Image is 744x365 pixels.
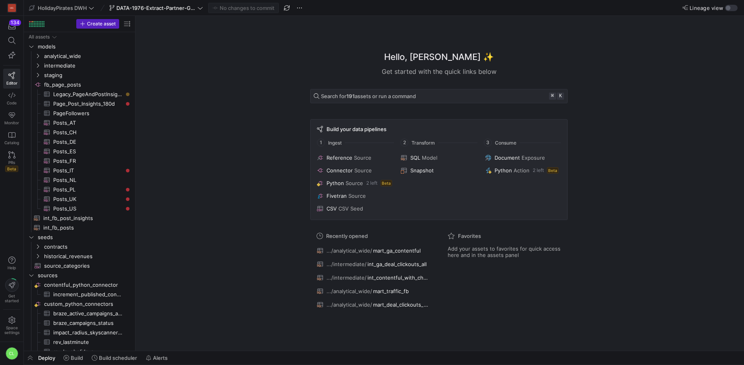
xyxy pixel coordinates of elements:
span: Monitor [4,120,19,125]
div: Press SPACE to select this row. [27,328,132,337]
span: Beta [547,167,558,174]
span: Create asset [87,21,116,27]
span: Recently opened [326,233,368,239]
button: Snapshot [399,166,478,175]
div: All assets [29,34,50,40]
button: .../analytical_wide/mart_traffic_fb [315,286,432,296]
span: SQL [410,154,420,161]
span: Legacy_PageAndPostInsights​​​​​​​​​ [53,90,123,99]
span: Code [7,100,17,105]
span: Posts_PL​​​​​​​​​ [53,185,123,194]
span: Posts_DE​​​​​​​​​ [53,137,123,147]
a: Page_Post_Insights_180d​​​​​​​​​ [27,99,132,108]
button: .../intermediate/int_ga_deal_clickouts_all [315,259,432,269]
span: braze_active_campaigns_analytics​​​​​​​​​ [53,309,123,318]
span: Favorites [458,233,481,239]
a: Posts_DE​​​​​​​​​ [27,137,132,147]
span: analytical_wide [44,52,131,61]
span: Posts_AT​​​​​​​​​ [53,118,123,127]
span: mart_ga_contentful [373,247,421,254]
a: Posts_UK​​​​​​​​​ [27,194,132,204]
span: intermediate [44,61,131,70]
a: contentful_python_connector​​​​​​​​ [27,280,132,290]
div: Press SPACE to select this row. [27,156,132,166]
span: Deploy [38,355,55,361]
span: Alerts [153,355,168,361]
button: Build [60,351,87,365]
div: Press SPACE to select this row. [27,80,132,89]
span: models [38,42,131,51]
a: custom_python_connectors​​​​​​​​ [27,299,132,309]
button: Build scheduler [88,351,141,365]
a: Posts_FR​​​​​​​​​ [27,156,132,166]
div: Press SPACE to select this row. [27,99,132,108]
button: 134 [3,19,20,33]
span: Source [348,193,366,199]
span: Get started [5,294,19,303]
span: historical_revenues [44,252,131,261]
a: PRsBeta [3,148,20,175]
span: Catalog [4,140,19,145]
span: sources [38,271,131,280]
button: CL [3,345,20,362]
span: .../analytical_wide/ [327,301,372,308]
a: fb_page_posts​​​​​​​​ [27,80,132,89]
div: Press SPACE to select this row. [27,70,132,80]
div: Press SPACE to select this row. [27,280,132,290]
span: Source [354,154,371,161]
a: rev_lastminute​​​​​​​​​ [27,337,132,347]
div: Press SPACE to select this row. [27,337,132,347]
span: .../intermediate/ [327,261,367,267]
span: CSV [327,205,337,212]
a: impact_radius_skyscanner_revenues​​​​​​​​​ [27,328,132,337]
a: braze_campaigns_status​​​​​​​​​ [27,318,132,328]
span: Page_Post_Insights_180d​​​​​​​​​ [53,99,123,108]
span: source_categories​​​​​​ [44,261,123,270]
span: Search for assets or run a command [321,93,416,99]
div: Press SPACE to select this row. [27,299,132,309]
div: Press SPACE to select this row. [27,118,132,127]
span: Posts_UK​​​​​​​​​ [53,195,123,204]
span: staging [44,71,131,80]
a: Legacy_PageAndPostInsights​​​​​​​​​ [27,89,132,99]
span: Editor [6,81,17,85]
div: Press SPACE to select this row. [27,61,132,70]
span: braze_campaigns_status​​​​​​​​​ [53,319,123,328]
div: Press SPACE to select this row. [27,309,132,318]
a: Spacesettings [3,313,20,338]
a: Posts_NL​​​​​​​​​ [27,175,132,185]
span: Python [495,167,512,174]
div: Press SPACE to select this row. [27,223,132,232]
h1: Hello, [PERSON_NAME] ✨ [384,50,494,64]
button: CSVCSV Seed [315,204,394,213]
div: Press SPACE to select this row. [27,185,132,194]
span: mart_traffic_fb [373,288,409,294]
button: PythonSource2 leftBeta [315,178,394,188]
span: Build your data pipelines [327,126,386,132]
a: source_categories​​​​​​ [27,261,132,270]
div: CL [6,347,18,360]
span: PageFollowers​​​​​​​​​ [53,109,123,118]
span: seeds [38,233,131,242]
div: Press SPACE to select this row. [27,213,132,223]
button: Create asset [76,19,119,29]
div: Press SPACE to select this row. [27,108,132,118]
span: Build [71,355,83,361]
div: Press SPACE to select this row. [27,290,132,299]
span: Posts_US​​​​​​​​​ [53,204,123,213]
a: Posts_PL​​​​​​​​​ [27,185,132,194]
div: Press SPACE to select this row. [27,32,132,42]
div: Press SPACE to select this row. [27,127,132,137]
span: .../analytical_wide/ [327,288,372,294]
span: Model [422,154,437,161]
span: increment_published_contentful_data​​​​​​​​​ [53,290,123,299]
div: Press SPACE to select this row. [27,251,132,261]
div: Press SPACE to select this row. [27,147,132,156]
span: int_ga_deal_clickouts_all [367,261,427,267]
span: 2 left [366,180,377,186]
a: int_fb_posts​​​​​​​​​​ [27,223,132,232]
button: PythonAction2 leftBeta [483,166,562,175]
span: CSV Seed [338,205,363,212]
span: Space settings [4,325,19,335]
button: HolidayPirates DWH [27,3,96,13]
